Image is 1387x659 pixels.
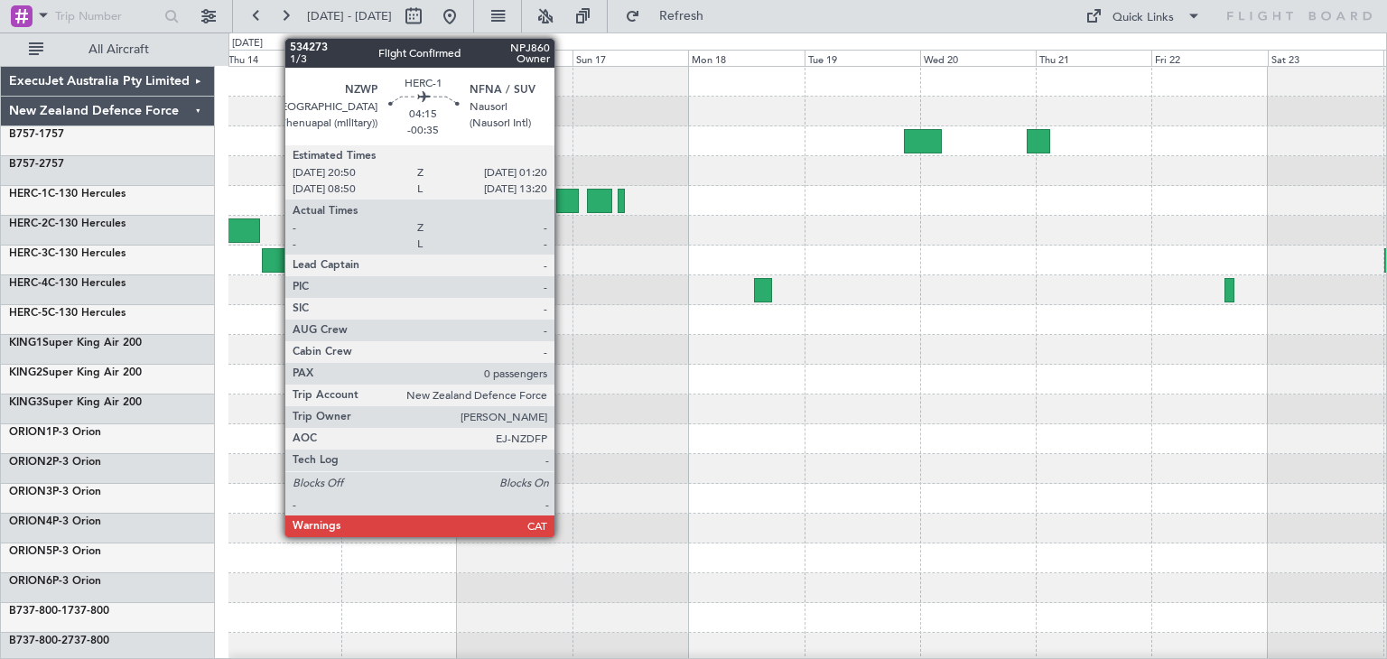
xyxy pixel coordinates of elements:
[9,218,48,229] span: HERC-2
[9,546,52,557] span: ORION5
[9,516,52,527] span: ORION4
[9,427,101,438] a: ORION1P-3 Orion
[9,516,101,527] a: ORION4P-3 Orion
[9,189,48,200] span: HERC-1
[9,129,64,140] a: B757-1757
[9,248,48,259] span: HERC-3
[9,278,126,289] a: HERC-4C-130 Hercules
[9,218,126,229] a: HERC-2C-130 Hercules
[9,576,101,587] a: ORION6P-3 Orion
[9,546,101,557] a: ORION5P-3 Orion
[9,636,109,646] a: B737-800-2737-800
[1036,50,1151,66] div: Thu 21
[55,3,159,30] input: Trip Number
[20,35,196,64] button: All Aircraft
[9,397,42,408] span: KING3
[9,457,52,468] span: ORION2
[920,50,1036,66] div: Wed 20
[9,606,109,617] a: B737-800-1737-800
[9,189,126,200] a: HERC-1C-130 Hercules
[9,248,126,259] a: HERC-3C-130 Hercules
[9,278,48,289] span: HERC-4
[1076,2,1210,31] button: Quick Links
[1112,9,1174,27] div: Quick Links
[9,338,142,348] a: KING1Super King Air 200
[9,159,45,170] span: B757-2
[307,8,392,24] span: [DATE] - [DATE]
[9,308,48,319] span: HERC-5
[1151,50,1267,66] div: Fri 22
[9,576,52,587] span: ORION6
[47,43,191,56] span: All Aircraft
[688,50,804,66] div: Mon 18
[9,487,101,497] a: ORION3P-3 Orion
[9,487,52,497] span: ORION3
[457,50,572,66] div: Sat 16
[9,308,126,319] a: HERC-5C-130 Hercules
[9,159,64,170] a: B757-2757
[341,50,457,66] div: Fri 15
[1268,50,1383,66] div: Sat 23
[9,367,142,378] a: KING2Super King Air 200
[572,50,688,66] div: Sun 17
[9,338,42,348] span: KING1
[9,636,68,646] span: B737-800-2
[9,397,142,408] a: KING3Super King Air 200
[644,10,720,23] span: Refresh
[9,367,42,378] span: KING2
[805,50,920,66] div: Tue 19
[9,427,52,438] span: ORION1
[9,606,68,617] span: B737-800-1
[617,2,725,31] button: Refresh
[232,36,263,51] div: [DATE]
[9,129,45,140] span: B757-1
[225,50,340,66] div: Thu 14
[9,457,101,468] a: ORION2P-3 Orion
